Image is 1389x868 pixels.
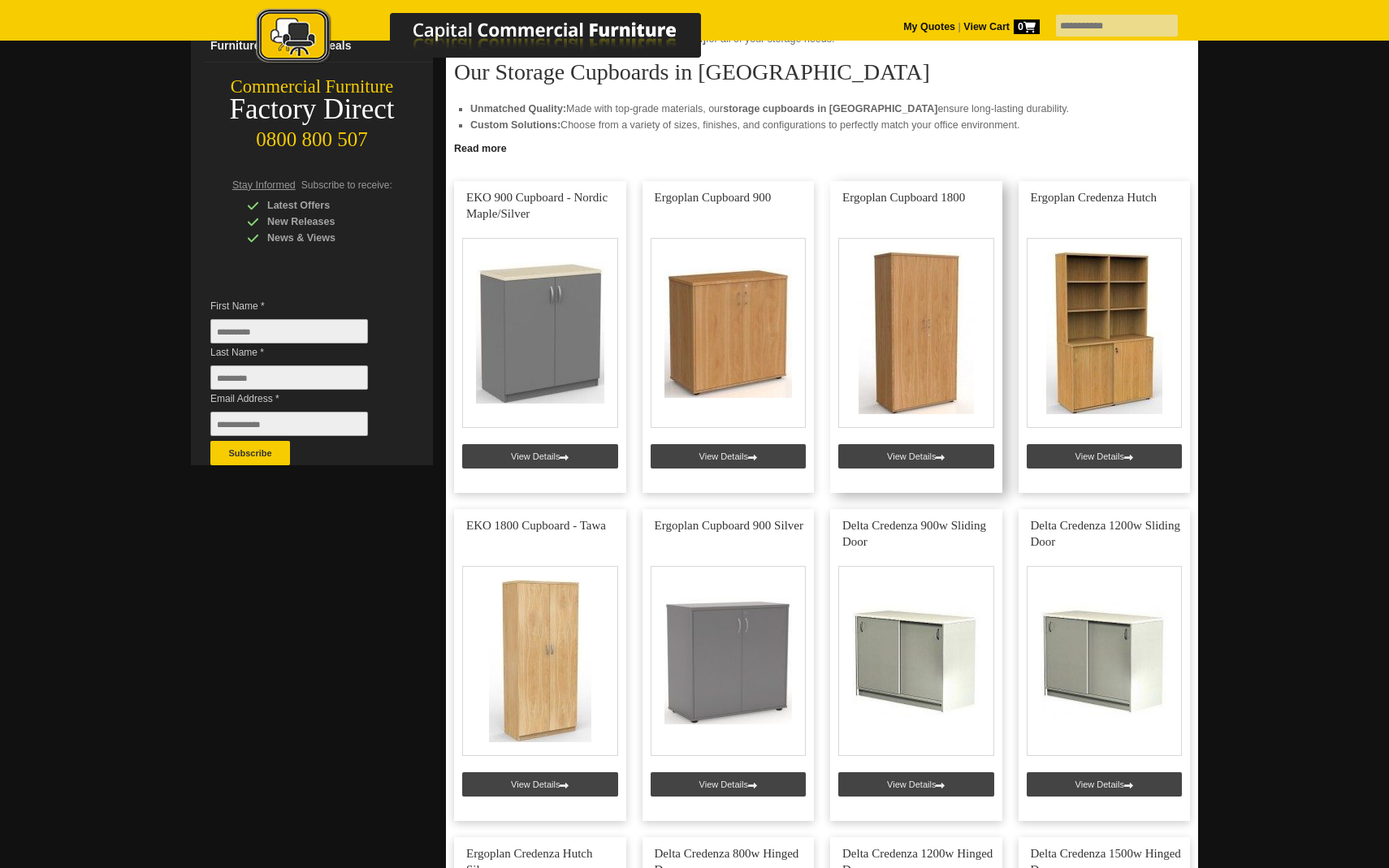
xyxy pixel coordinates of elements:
[470,101,1174,117] li: Made with top-grade materials, our ensure long-lasting durability.
[210,412,368,436] input: Email Address *
[247,214,401,230] div: New Releases
[191,98,433,121] div: Factory Direct
[247,230,401,246] div: News & Views
[470,133,1174,149] li: Our customer service team is right here in [GEOGRAPHIC_DATA] to assist you with any queries or co...
[470,119,560,131] strong: Custom Solutions:
[1014,19,1040,34] span: 0
[210,344,392,361] span: Last Name *
[247,197,401,214] div: Latest Offers
[211,8,780,72] a: Capital Commercial Furniture Logo
[470,103,566,114] strong: Unmatched Quality:
[232,179,296,191] span: Stay Informed
[470,136,563,147] strong: NZ-Based Support:
[963,21,1040,32] strong: View Cart
[723,103,937,114] strong: storage cupboards in [GEOGRAPHIC_DATA]
[210,298,392,314] span: First Name *
[446,136,1198,157] a: Click to read more
[470,117,1174,133] li: Choose from a variety of sizes, finishes, and configurations to perfectly match your office envir...
[210,365,368,390] input: Last Name *
[210,319,368,343] input: First Name *
[210,391,392,407] span: Email Address *
[961,21,1040,32] a: View Cart0
[301,179,392,191] span: Subscribe to receive:
[210,441,290,465] button: Subscribe
[191,76,433,98] div: Commercial Furniture
[211,8,780,67] img: Capital Commercial Furniture Logo
[454,60,1190,84] h2: Our Storage Cupboards in [GEOGRAPHIC_DATA]
[204,29,433,63] a: Furniture Clearance Deals
[903,21,955,32] a: My Quotes
[191,120,433,151] div: 0800 800 507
